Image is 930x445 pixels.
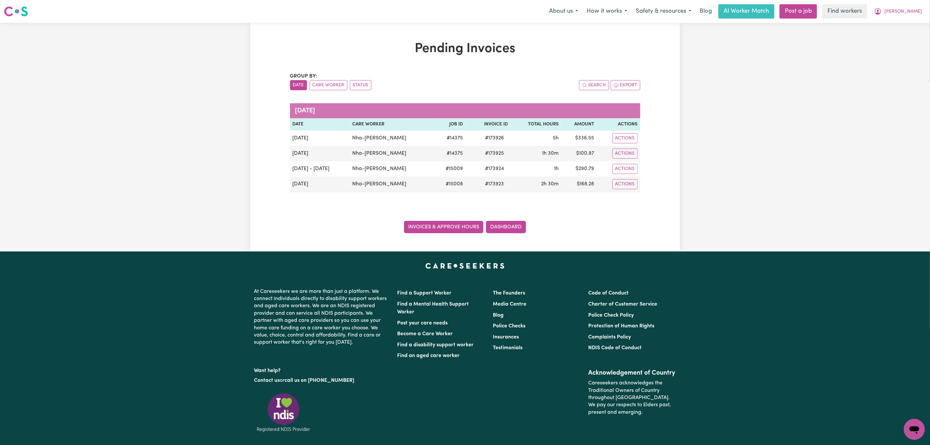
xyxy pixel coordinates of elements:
a: Protection of Human Rights [588,323,654,329]
td: # 14375 [434,146,465,161]
span: [PERSON_NAME] [884,8,922,15]
button: How it works [582,5,632,18]
span: # 173926 [481,134,508,142]
caption: [DATE] [290,103,640,118]
td: $ 336.55 [561,131,597,146]
th: Actions [597,118,640,131]
a: Find a Mental Health Support Worker [397,302,469,315]
button: Actions [612,164,638,174]
p: Careseekers acknowledges the Traditional Owners of Country throughout [GEOGRAPHIC_DATA]. We pay o... [588,377,676,419]
iframe: Button to launch messaging window, conversation in progress [904,419,925,440]
th: Amount [561,118,597,131]
td: Nha-[PERSON_NAME] [350,146,434,161]
button: Actions [612,149,638,159]
a: The Founders [493,291,525,296]
button: Safety & resources [632,5,696,18]
a: Find an aged care worker [397,353,460,358]
td: $ 168.28 [561,177,597,192]
span: # 173923 [481,180,508,188]
button: Actions [612,133,638,143]
a: Post your care needs [397,321,448,326]
th: Invoice ID [465,118,511,131]
a: Blog [696,4,716,19]
p: or [254,374,390,387]
img: Registered NDIS provider [254,392,313,433]
a: NDIS Code of Conduct [588,345,642,351]
td: $ 290.79 [561,161,597,177]
a: call us on [PHONE_NUMBER] [285,378,354,383]
button: sort invoices by care worker [310,80,347,90]
a: AI Worker Match [718,4,774,19]
th: Job ID [434,118,465,131]
td: [DATE] [290,146,350,161]
td: $ 100.97 [561,146,597,161]
a: Blog [493,313,504,318]
p: Want help? [254,365,390,374]
a: Dashboard [486,221,526,233]
span: 2 hours 30 minutes [541,181,559,187]
td: Nha-[PERSON_NAME] [350,177,434,192]
a: Contact us [254,378,280,383]
a: Find workers [822,4,867,19]
td: # 15009 [434,161,465,177]
button: Export [611,80,640,90]
a: Insurances [493,335,519,340]
h1: Pending Invoices [290,41,640,57]
button: Search [579,80,609,90]
span: # 173924 [481,165,508,173]
a: Charter of Customer Service [588,302,657,307]
a: Find a Support Worker [397,291,452,296]
td: # 15008 [434,177,465,192]
a: Careseekers logo [4,4,28,19]
td: [DATE] [290,131,350,146]
a: Media Centre [493,302,526,307]
a: Police Check Policy [588,313,634,318]
button: sort invoices by date [290,80,307,90]
td: Nha-[PERSON_NAME] [350,161,434,177]
button: sort invoices by paid status [350,80,371,90]
span: 5 hours [553,136,559,141]
th: Total Hours [511,118,562,131]
th: Care Worker [350,118,434,131]
a: Complaints Policy [588,335,631,340]
a: Code of Conduct [588,291,629,296]
td: [DATE] [290,177,350,192]
img: Careseekers logo [4,6,28,17]
td: # 14375 [434,131,465,146]
a: Invoices & Approve Hours [404,221,483,233]
span: # 173925 [481,150,508,157]
span: 1 hour [554,166,559,171]
a: Careseekers home page [425,263,505,268]
button: Actions [612,179,638,189]
a: Find a disability support worker [397,342,474,348]
h2: Acknowledgement of Country [588,369,676,377]
td: [DATE] - [DATE] [290,161,350,177]
td: Nha-[PERSON_NAME] [350,131,434,146]
th: Date [290,118,350,131]
a: Police Checks [493,323,525,329]
span: Group by: [290,74,317,79]
a: Post a job [780,4,817,19]
button: About us [545,5,582,18]
button: My Account [870,5,926,18]
a: Testimonials [493,345,522,351]
a: Become a Care Worker [397,331,453,337]
span: 1 hour 30 minutes [542,151,559,156]
p: At Careseekers we are more than just a platform. We connect individuals directly to disability su... [254,285,390,349]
